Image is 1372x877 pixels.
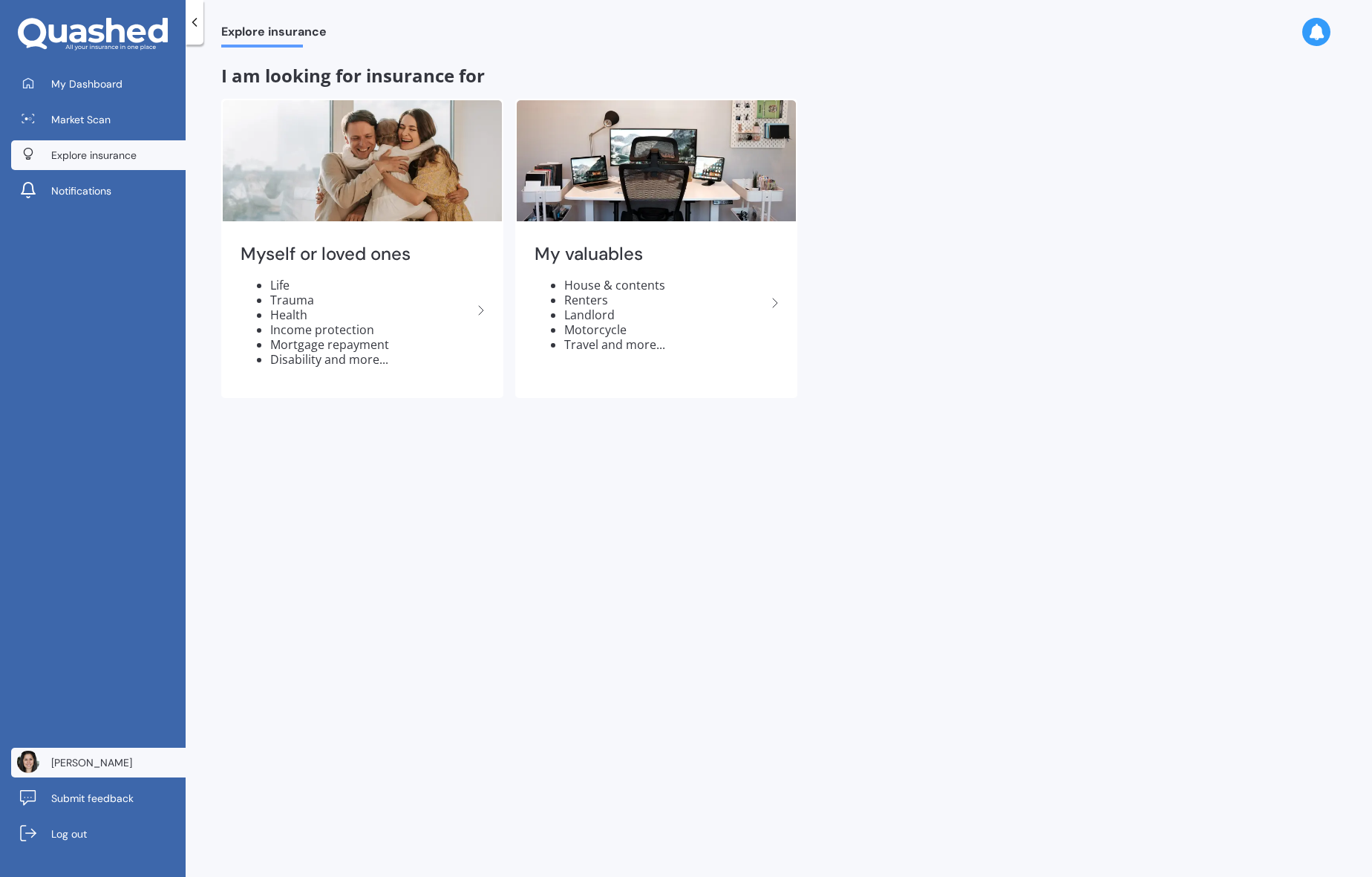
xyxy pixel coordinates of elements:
li: Income protection [270,322,472,337]
span: Explore insurance [221,25,327,45]
span: I am looking for insurance for [221,63,485,88]
a: Market Scan [11,105,186,134]
li: Health [270,307,472,322]
span: Log out [51,827,87,841]
img: My valuables [517,100,796,221]
a: Notifications [11,176,186,206]
a: Log out [11,819,186,849]
li: House & contents [564,278,766,293]
a: Submit feedback [11,783,186,813]
li: Mortgage repayment [270,337,472,352]
span: [PERSON_NAME] [51,755,132,770]
span: Submit feedback [51,791,134,806]
li: Life [270,278,472,293]
h2: Myself or loved ones [241,243,472,266]
li: Renters [564,293,766,307]
span: My Dashboard [51,76,122,91]
span: Market Scan [51,112,111,127]
li: Travel and more... [564,337,766,352]
li: Trauma [270,293,472,307]
h2: My valuables [535,243,766,266]
span: Notifications [51,183,111,198]
a: My Dashboard [11,69,186,99]
li: Disability and more... [270,352,472,367]
img: Myself or loved ones [223,100,502,221]
a: [PERSON_NAME] [11,748,186,777]
a: Explore insurance [11,140,186,170]
img: ACg8ocLxeKagcpLDOrHk5NP873IED9oLxbeUadmw-RpjELhoNXQ=s96-c [17,751,39,773]
li: Motorcycle [564,322,766,337]
li: Landlord [564,307,766,322]
span: Explore insurance [51,148,137,163]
